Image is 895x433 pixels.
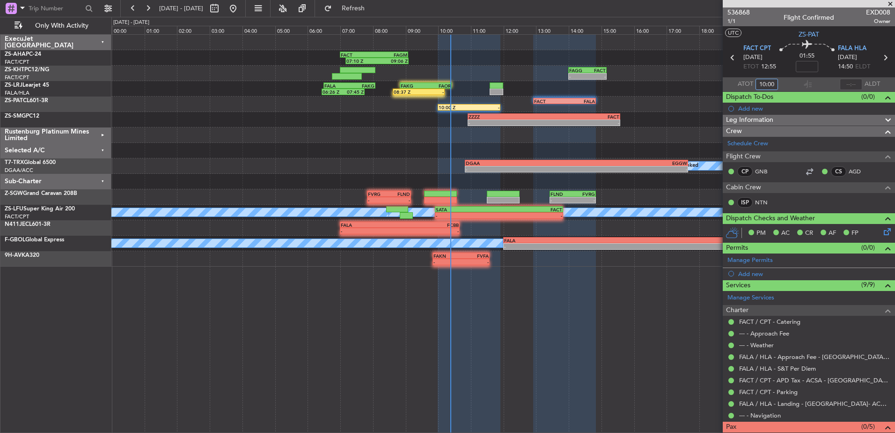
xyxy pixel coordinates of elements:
[5,113,39,119] a: ZS-SMGPC12
[577,166,687,172] div: -
[761,62,776,72] span: 12:55
[861,280,875,290] span: (9/9)
[389,191,410,197] div: FLND
[418,89,443,95] div: -
[5,222,51,227] a: N411JECL601-3R
[587,67,606,73] div: FACT
[242,26,275,34] div: 04:00
[738,270,890,278] div: Add new
[838,62,853,72] span: 14:50
[433,259,461,265] div: -
[866,17,890,25] span: Owner
[433,253,461,259] div: FAKN
[743,53,763,62] span: [DATE]
[727,7,750,17] span: 536868
[861,243,875,253] span: (0/0)
[726,182,761,193] span: Cabin Crew
[550,197,573,203] div: -
[341,228,400,234] div: -
[743,62,759,72] span: ETOT
[726,92,773,103] span: Dispatch To-Dos
[5,67,24,73] span: ZS-KHT
[499,213,562,218] div: -
[569,26,602,34] div: 14:00
[394,89,418,95] div: 08:37 Z
[727,17,750,25] span: 1/1
[5,160,24,165] span: T7-TRX
[737,166,753,177] div: CP
[544,114,619,119] div: FACT
[739,329,789,337] a: --- - Approach Fee
[5,222,25,227] span: N411JE
[865,80,880,89] span: ALDT
[739,341,774,349] a: --- - Weather
[866,7,890,17] span: EXD008
[536,26,569,34] div: 13:00
[5,74,29,81] a: FACT/CPT
[29,1,82,15] input: Trip Number
[634,26,667,34] div: 16:00
[799,30,819,39] span: ZS-PAT
[726,422,736,433] span: Pax
[5,237,25,243] span: F-GBOL
[469,105,499,110] div: -
[534,98,565,104] div: FACT
[5,98,48,104] a: ZS-PATCL601-3R
[368,191,389,197] div: FVRG
[743,44,771,53] span: FACT CPT
[851,229,858,238] span: FP
[374,52,407,58] div: FAGM
[569,74,587,79] div: -
[5,167,33,174] a: DGAA/ACC
[145,26,177,34] div: 01:00
[471,26,504,34] div: 11:00
[849,167,870,176] a: AGD
[587,74,606,79] div: -
[461,259,489,265] div: -
[504,238,691,243] div: FALA
[838,44,866,53] span: FALA HLA
[5,253,39,258] a: 9H-AVKA320
[324,83,349,89] div: FALA
[784,13,834,22] div: Flight Confirmed
[5,67,49,73] a: ZS-KHTPC12/NG
[10,18,102,33] button: Only With Activity
[781,229,790,238] span: AC
[840,79,862,90] input: --:--
[727,256,773,265] a: Manage Permits
[726,213,815,224] span: Dispatch Checks and Weather
[738,80,753,89] span: ATOT
[5,98,23,104] span: ZS-PAT
[565,98,595,104] div: FALA
[340,26,373,34] div: 07:00
[737,197,753,208] div: ISP
[572,191,595,197] div: FVRG
[400,228,459,234] div: -
[739,376,890,384] a: FACT / CPT - APD Tax - ACSA - [GEOGRAPHIC_DATA] International FACT / CPT
[861,422,875,432] span: (0/5)
[406,26,439,34] div: 09:00
[389,197,410,203] div: -
[739,318,800,326] a: FACT / CPT - Catering
[504,26,536,34] div: 12:00
[855,62,870,72] span: ELDT
[838,53,857,62] span: [DATE]
[5,206,75,212] a: ZS-LFUSuper King Air 200
[739,411,781,419] a: --- - Navigation
[726,243,748,254] span: Permits
[373,26,406,34] div: 08:00
[469,120,544,126] div: -
[755,198,776,207] a: NTN
[602,26,634,34] div: 15:00
[425,83,450,89] div: FAOR
[24,22,99,29] span: Only With Activity
[308,26,340,34] div: 06:00
[401,83,425,89] div: FAKG
[5,237,64,243] a: F-GBOLGlobal Express
[438,26,471,34] div: 10:00
[726,280,750,291] span: Services
[691,244,878,249] div: -
[320,1,376,16] button: Refresh
[667,26,699,34] div: 17:00
[727,293,774,303] a: Manage Services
